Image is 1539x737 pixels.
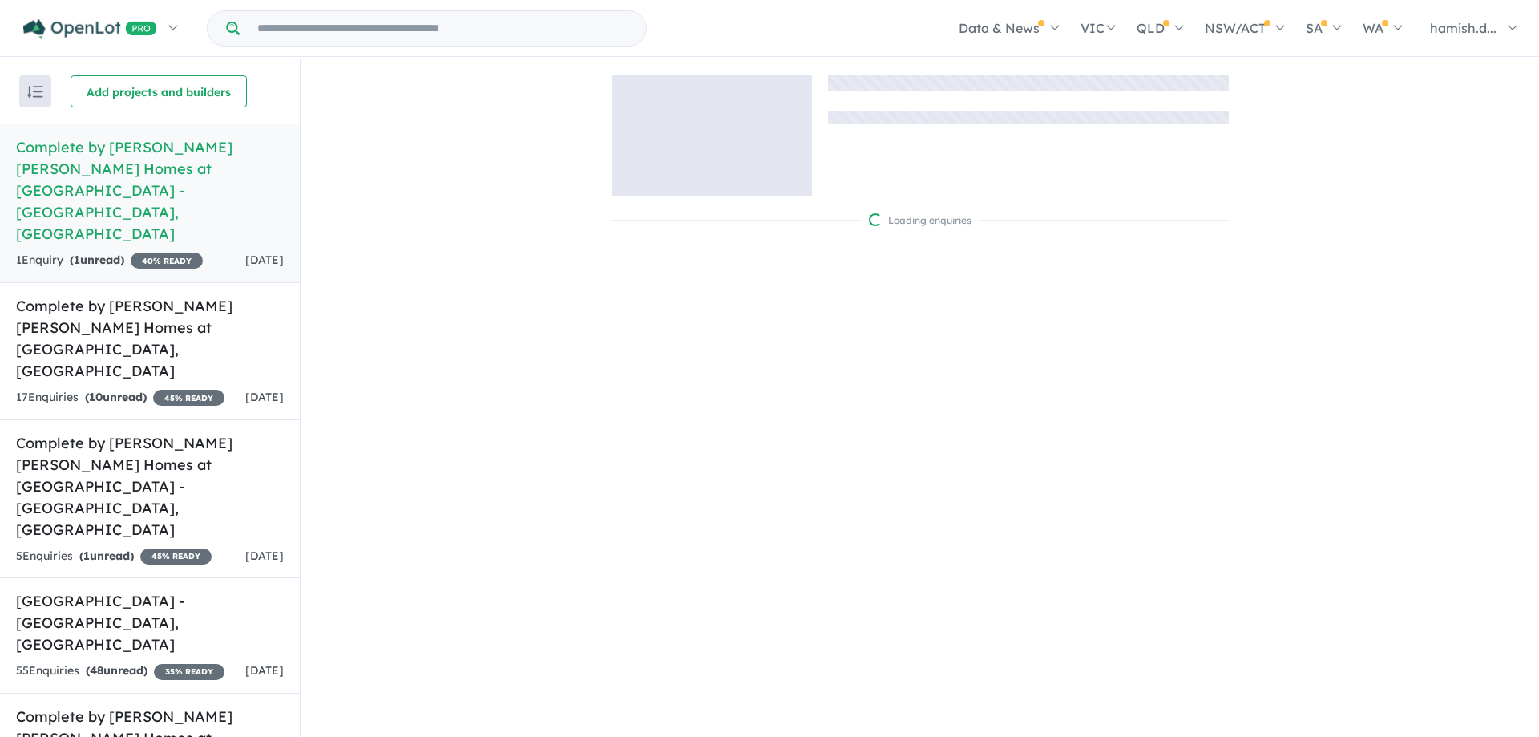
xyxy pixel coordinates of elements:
span: 48 [90,663,103,678]
h5: Complete by [PERSON_NAME] [PERSON_NAME] Homes at [GEOGRAPHIC_DATA] - [GEOGRAPHIC_DATA] , [GEOGRAP... [16,136,284,245]
input: Try estate name, suburb, builder or developer [243,11,643,46]
div: 5 Enquir ies [16,547,212,566]
strong: ( unread) [85,390,147,404]
h5: Complete by [PERSON_NAME] [PERSON_NAME] Homes at [GEOGRAPHIC_DATA] , [GEOGRAPHIC_DATA] [16,295,284,382]
span: 45 % READY [153,390,224,406]
div: 1 Enquir y [16,251,203,270]
strong: ( unread) [79,549,134,563]
span: [DATE] [245,549,284,563]
span: [DATE] [245,253,284,267]
div: 17 Enquir ies [16,388,224,407]
strong: ( unread) [86,663,147,678]
span: 10 [89,390,103,404]
span: [DATE] [245,390,284,404]
span: hamish.d... [1430,20,1497,36]
span: 1 [74,253,80,267]
span: 35 % READY [154,664,224,680]
h5: Complete by [PERSON_NAME] [PERSON_NAME] Homes at [GEOGRAPHIC_DATA] - [GEOGRAPHIC_DATA] , [GEOGRAP... [16,432,284,541]
span: 45 % READY [140,549,212,565]
span: 40 % READY [131,253,203,269]
img: Openlot PRO Logo White [23,19,157,39]
strong: ( unread) [70,253,124,267]
span: 1 [83,549,90,563]
div: Loading enquiries [869,213,971,229]
div: 55 Enquir ies [16,662,224,681]
img: sort.svg [27,86,43,98]
span: [DATE] [245,663,284,678]
button: Add projects and builders [71,75,247,107]
h5: [GEOGRAPHIC_DATA] - [GEOGRAPHIC_DATA] , [GEOGRAPHIC_DATA] [16,590,284,655]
